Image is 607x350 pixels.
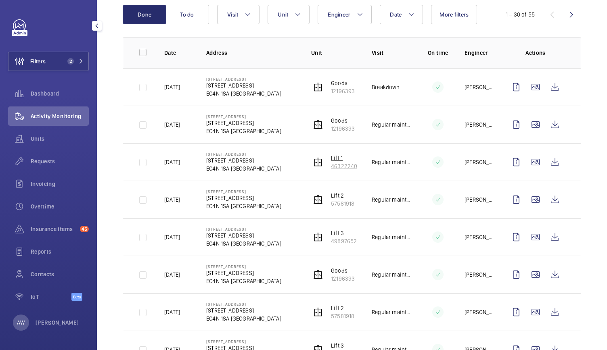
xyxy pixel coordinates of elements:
p: [STREET_ADDRESS] [206,269,281,277]
span: Requests [31,157,89,165]
p: EC4N 1SA [GEOGRAPHIC_DATA] [206,90,281,98]
p: Regular maintenance [372,308,411,316]
p: [PERSON_NAME] [465,121,494,129]
p: 12196393 [331,87,355,95]
span: Engineer [328,11,350,18]
img: elevator.svg [313,232,323,242]
p: [PERSON_NAME] [465,308,494,316]
p: Lift 2 [331,192,354,200]
p: Unit [311,49,359,57]
img: elevator.svg [313,270,323,279]
p: Lift 1 [331,154,357,162]
p: Lift 2 [331,304,354,312]
p: EC4N 1SA [GEOGRAPHIC_DATA] [206,277,281,285]
p: [STREET_ADDRESS] [206,231,281,240]
p: [DATE] [164,271,180,279]
button: Filters2 [8,52,89,71]
p: [STREET_ADDRESS] [206,152,281,156]
p: Lift 3 [331,229,357,237]
p: Regular maintenance [372,233,411,241]
p: AW [17,319,25,327]
button: Done [123,5,166,24]
p: Lift 3 [331,342,357,350]
p: [PERSON_NAME] [465,271,494,279]
img: elevator.svg [313,307,323,317]
p: Date [164,49,193,57]
button: Date [380,5,423,24]
span: Insurance items [31,225,77,233]
p: [DATE] [164,121,180,129]
p: [STREET_ADDRESS] [206,77,281,81]
p: Regular maintenance [372,158,411,166]
span: Unit [278,11,288,18]
p: 46322240 [331,162,357,170]
p: [DATE] [164,308,180,316]
button: To do [165,5,209,24]
button: More filters [431,5,477,24]
p: Regular maintenance [372,196,411,204]
p: Goods [331,267,355,275]
span: Filters [30,57,46,65]
span: Visit [227,11,238,18]
p: 57581918 [331,312,354,320]
p: EC4N 1SA [GEOGRAPHIC_DATA] [206,165,281,173]
p: [STREET_ADDRESS] [206,227,281,231]
img: elevator.svg [313,82,323,92]
p: [DATE] [164,196,180,204]
p: [STREET_ADDRESS] [206,302,281,306]
p: [PERSON_NAME] [465,233,494,241]
p: [STREET_ADDRESS] [206,81,281,90]
img: elevator.svg [313,195,323,204]
span: Invoicing [31,180,89,188]
p: 12196393 [331,125,355,133]
p: Visit [372,49,411,57]
p: [PERSON_NAME] [36,319,79,327]
span: Beta [71,293,82,301]
p: Goods [331,117,355,125]
p: Regular maintenance [372,121,411,129]
p: Regular maintenance [372,271,411,279]
p: EC4N 1SA [GEOGRAPHIC_DATA] [206,202,281,210]
span: 45 [80,226,89,232]
p: [PERSON_NAME] [465,158,494,166]
p: 49897652 [331,237,357,245]
span: Units [31,135,89,143]
p: [DATE] [164,233,180,241]
span: Dashboard [31,90,89,98]
p: EC4N 1SA [GEOGRAPHIC_DATA] [206,240,281,248]
span: Activity Monitoring [31,112,89,120]
button: Unit [268,5,310,24]
p: EC4N 1SA [GEOGRAPHIC_DATA] [206,127,281,135]
p: [STREET_ADDRESS] [206,189,281,194]
span: Contacts [31,270,89,278]
p: EC4N 1SA [GEOGRAPHIC_DATA] [206,315,281,323]
p: [STREET_ADDRESS] [206,114,281,119]
p: [DATE] [164,158,180,166]
p: [STREET_ADDRESS] [206,264,281,269]
p: [STREET_ADDRESS] [206,194,281,202]
p: [PERSON_NAME] [465,196,494,204]
div: 1 – 30 of 55 [506,10,535,19]
span: 2 [67,58,74,65]
p: [PERSON_NAME] [465,83,494,91]
p: [DATE] [164,83,180,91]
p: [STREET_ADDRESS] [206,119,281,127]
img: elevator.svg [313,120,323,129]
p: Actions [507,49,565,57]
p: Engineer [465,49,494,57]
p: Goods [331,79,355,87]
p: [STREET_ADDRESS] [206,156,281,165]
p: On time [424,49,452,57]
span: Overtime [31,202,89,210]
span: Date [390,11,402,18]
img: elevator.svg [313,157,323,167]
span: IoT [31,293,71,301]
p: 57581918 [331,200,354,208]
span: More filters [440,11,469,18]
button: Engineer [318,5,372,24]
span: Reports [31,248,89,256]
p: Breakdown [372,83,400,91]
p: [STREET_ADDRESS] [206,339,281,344]
p: 12196393 [331,275,355,283]
p: Address [206,49,298,57]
